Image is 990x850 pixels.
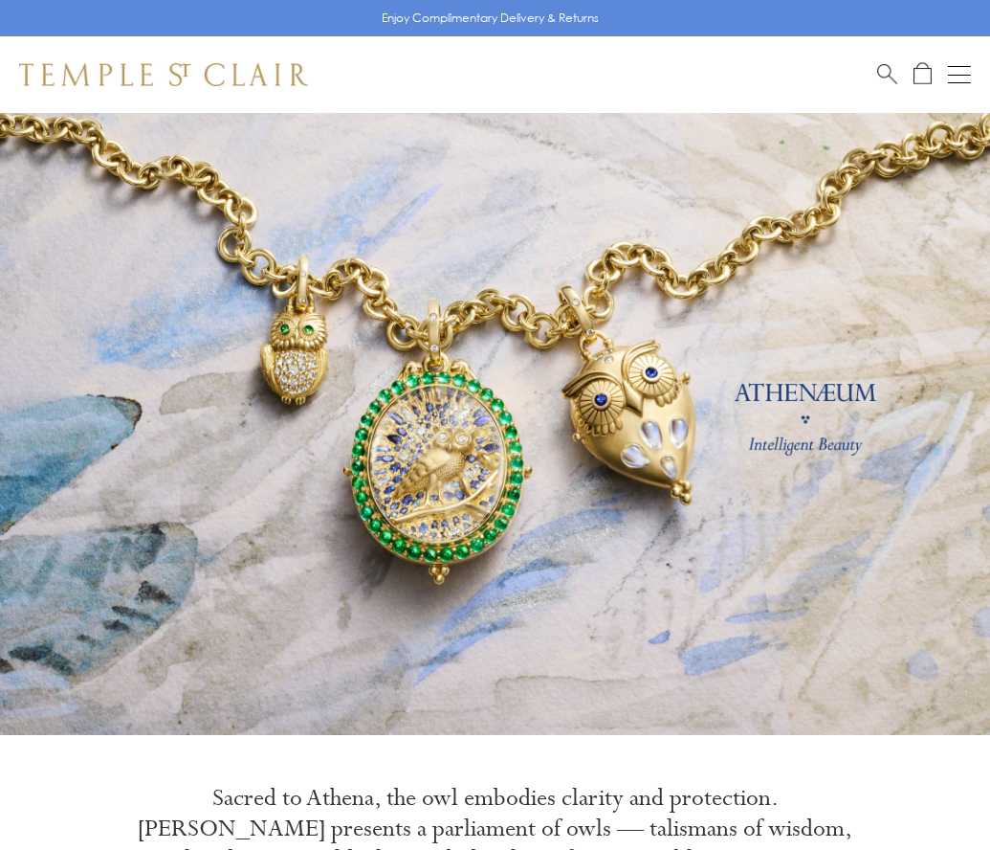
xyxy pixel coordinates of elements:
img: Temple St. Clair [19,63,308,86]
button: Open navigation [948,63,971,86]
p: Enjoy Complimentary Delivery & Returns [382,9,599,28]
a: Open Shopping Bag [913,62,932,86]
a: Search [877,62,897,86]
